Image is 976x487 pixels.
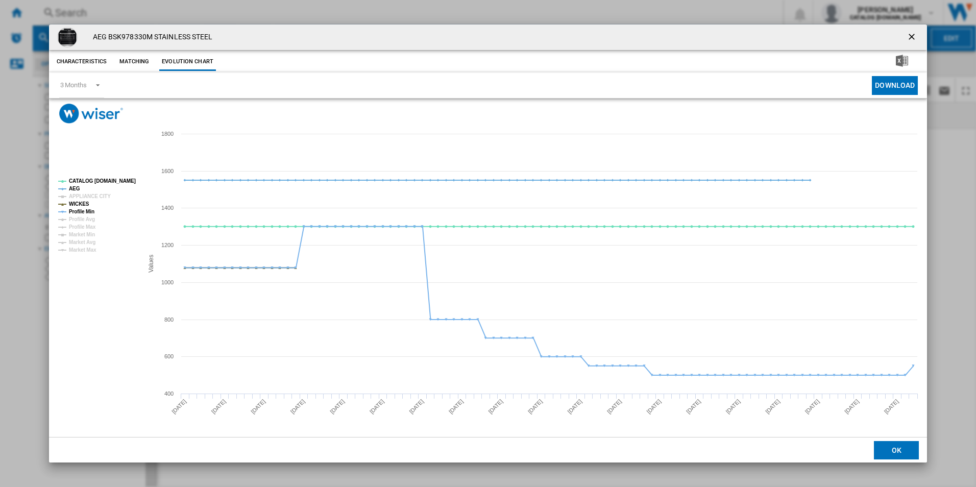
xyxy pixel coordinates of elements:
[164,353,174,359] tspan: 600
[161,279,174,285] tspan: 1000
[724,398,741,415] tspan: [DATE]
[69,201,89,207] tspan: WICKES
[210,398,227,415] tspan: [DATE]
[69,209,94,214] tspan: Profile Min
[69,232,95,237] tspan: Market Min
[148,255,155,273] tspan: Values
[161,131,174,137] tspan: 1800
[408,398,425,415] tspan: [DATE]
[57,27,78,47] img: AEG-BSK978330M-1.jpg
[112,53,157,71] button: Matching
[883,398,899,415] tspan: [DATE]
[896,55,908,67] img: excel-24x24.png
[250,398,266,415] tspan: [DATE]
[164,316,174,323] tspan: 800
[329,398,346,415] tspan: [DATE]
[880,53,924,71] button: Download in Excel
[803,398,820,415] tspan: [DATE]
[645,398,662,415] tspan: [DATE]
[606,398,623,415] tspan: [DATE]
[69,186,80,191] tspan: AEG
[54,53,110,71] button: Characteristics
[170,398,187,415] tspan: [DATE]
[59,104,123,124] img: logo_wiser_300x94.png
[161,168,174,174] tspan: 1600
[566,398,583,415] tspan: [DATE]
[874,441,919,459] button: OK
[764,398,781,415] tspan: [DATE]
[907,32,919,44] ng-md-icon: getI18NText('BUTTONS.CLOSE_DIALOG')
[69,224,96,230] tspan: Profile Max
[289,398,306,415] tspan: [DATE]
[69,178,136,184] tspan: CATALOG [DOMAIN_NAME]
[527,398,544,415] tspan: [DATE]
[159,53,216,71] button: Evolution chart
[368,398,385,415] tspan: [DATE]
[902,27,923,47] button: getI18NText('BUTTONS.CLOSE_DIALOG')
[60,81,87,89] div: 3 Months
[69,239,95,245] tspan: Market Avg
[872,76,918,95] button: Download
[164,391,174,397] tspan: 400
[487,398,504,415] tspan: [DATE]
[88,32,213,42] h4: AEG BSK978330M STAINLESS STEEL
[161,205,174,211] tspan: 1400
[69,247,96,253] tspan: Market Max
[447,398,464,415] tspan: [DATE]
[69,216,95,222] tspan: Profile Avg
[843,398,860,415] tspan: [DATE]
[685,398,702,415] tspan: [DATE]
[49,25,928,463] md-dialog: Product popup
[161,242,174,248] tspan: 1200
[69,193,111,199] tspan: APPLIANCE CITY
